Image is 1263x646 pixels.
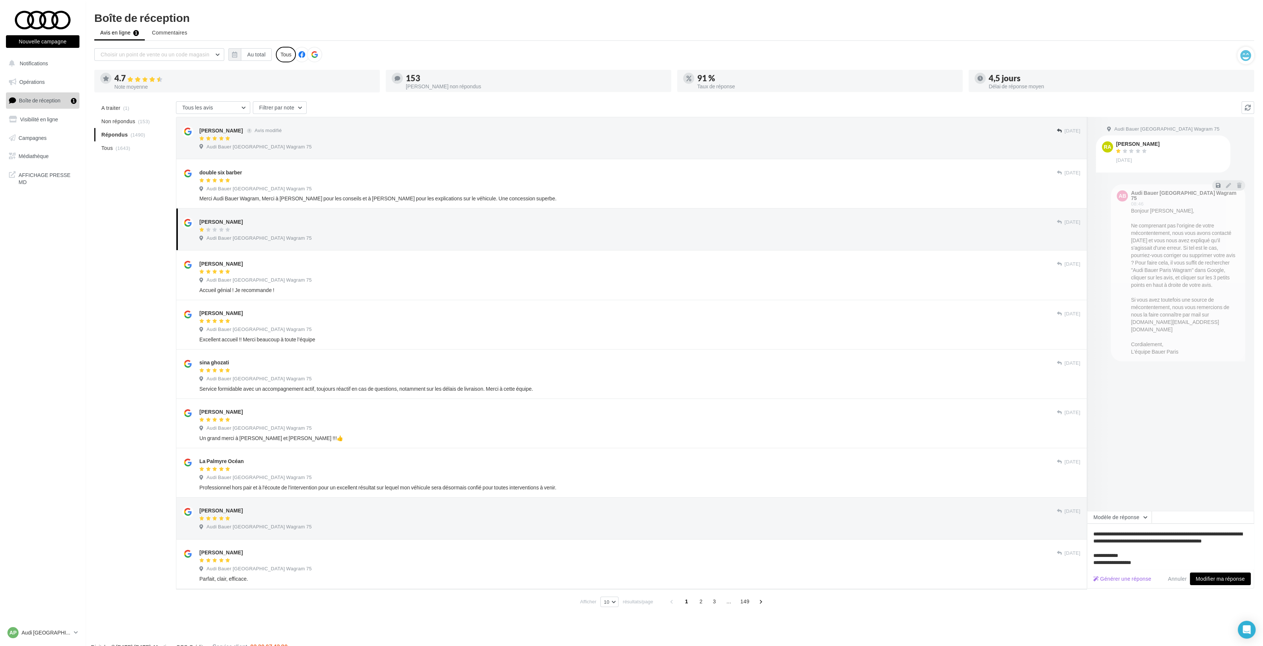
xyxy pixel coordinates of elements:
div: double six barber [199,169,242,176]
span: 3 [708,596,720,607]
div: [PERSON_NAME] [199,408,243,416]
button: Générer une réponse [1090,574,1154,583]
span: Visibilité en ligne [20,116,58,122]
div: 1 [71,98,76,104]
span: Boîte de réception [19,97,61,104]
span: 10 [604,599,609,605]
span: Notifications [20,60,48,66]
a: Boîte de réception1 [4,92,81,108]
button: Filtrer par note [253,101,307,114]
div: Professionnel hors pair et à l'écoute de l'intervention pour un excellent résultat sur lequel mon... [199,484,1080,491]
div: Bonjour [PERSON_NAME], Ne comprenant pas l'origine de votre mécontentement, nous vous avons conta... [1131,207,1239,355]
span: [DATE] [1116,157,1132,164]
div: Un grand merci à [PERSON_NAME] et [PERSON_NAME] !!!👍 [199,435,1080,442]
button: Modifier ma réponse [1190,573,1251,585]
span: AB [1119,192,1126,200]
button: Nouvelle campagne [6,35,79,48]
button: Au total [241,48,272,61]
span: 08:46 [1131,201,1143,206]
div: 153 [406,74,665,82]
div: 91 % [697,74,957,82]
span: (1) [123,105,130,111]
span: Tous les avis [182,104,213,111]
button: Au total [228,48,272,61]
span: (1643) [115,145,130,151]
button: 10 [600,597,619,607]
button: Tous les avis [176,101,250,114]
div: [PERSON_NAME] [199,218,243,226]
div: Boîte de réception [94,12,1254,23]
div: La Palmyre Océan [199,458,244,465]
div: 4.7 [114,74,374,83]
button: Annuler [1165,574,1190,583]
span: [DATE] [1064,409,1080,416]
span: Campagnes [19,134,47,141]
span: Tous [101,144,113,152]
span: 149 [737,596,752,607]
span: A traiter [101,104,120,112]
span: Audi Bauer [GEOGRAPHIC_DATA] Wagram 75 [206,144,311,150]
span: [DATE] [1064,459,1080,465]
div: [PERSON_NAME] [1116,141,1159,147]
span: [DATE] [1064,261,1080,268]
span: RA [1104,143,1111,151]
p: Audi [GEOGRAPHIC_DATA] 17 [22,629,71,636]
span: Audi Bauer [GEOGRAPHIC_DATA] Wagram 75 [206,376,311,382]
a: Visibilité en ligne [4,112,81,127]
div: Tous [276,47,296,62]
span: [DATE] [1064,170,1080,176]
div: Délai de réponse moyen [989,84,1248,89]
div: [PERSON_NAME] [199,507,243,514]
span: Audi Bauer [GEOGRAPHIC_DATA] Wagram 75 [206,277,311,283]
span: résultats/page [623,598,653,605]
span: Audi Bauer [GEOGRAPHIC_DATA] Wagram 75 [206,524,311,530]
span: Avis modifié [255,128,282,134]
div: Merci Audi Bauer Wagram, Merci à [PERSON_NAME] pour les conseils et à [PERSON_NAME] pour les expl... [199,195,1080,202]
a: Médiathèque [4,148,81,164]
span: Médiathèque [19,153,49,159]
span: [DATE] [1064,311,1080,317]
span: Audi Bauer [GEOGRAPHIC_DATA] Wagram 75 [206,186,311,192]
span: 1 [681,596,692,607]
span: Opérations [19,79,45,85]
span: [DATE] [1064,550,1080,557]
span: Commentaires [152,29,187,36]
span: (153) [138,118,150,124]
span: [DATE] [1064,128,1080,134]
span: Audi Bauer [GEOGRAPHIC_DATA] Wagram 75 [206,565,311,572]
div: [PERSON_NAME] [199,127,243,134]
span: Choisir un point de vente ou un code magasin [101,51,209,58]
span: Audi Bauer [GEOGRAPHIC_DATA] Wagram 75 [206,474,311,481]
a: Opérations [4,74,81,90]
span: ... [723,596,735,607]
div: 4,5 jours [989,74,1248,82]
span: Afficher [580,598,596,605]
span: [DATE] [1064,360,1080,367]
span: 2 [695,596,707,607]
div: [PERSON_NAME] [199,549,243,556]
span: AFFICHAGE PRESSE MD [19,170,76,186]
div: Accueil génial ! Je recommande ! [199,286,1080,294]
button: Modèle de réponse [1087,511,1152,524]
span: Audi Bauer [GEOGRAPHIC_DATA] Wagram 75 [206,425,311,432]
div: sina ghozati [199,359,229,366]
div: Audi Bauer [GEOGRAPHIC_DATA] Wagram 75 [1131,190,1238,201]
span: AP [9,629,16,636]
a: AFFICHAGE PRESSE MD [4,167,81,189]
div: [PERSON_NAME] [199,260,243,268]
div: Taux de réponse [697,84,957,89]
span: [DATE] [1064,508,1080,515]
div: Parfait, clair, efficace. [199,575,1080,583]
div: Note moyenne [114,84,374,89]
div: Excellent accueil !! Merci beaucoup à toute l’équipe [199,336,1080,343]
div: Service formidable avec un accompagnement actif, toujours réactif en cas de questions, notamment ... [199,385,1080,393]
span: Non répondus [101,118,135,125]
span: Audi Bauer [GEOGRAPHIC_DATA] Wagram 75 [1114,126,1219,132]
span: Audi Bauer [GEOGRAPHIC_DATA] Wagram 75 [206,326,311,333]
div: Open Intercom Messenger [1238,621,1256,639]
a: AP Audi [GEOGRAPHIC_DATA] 17 [6,626,79,640]
span: [DATE] [1064,219,1080,226]
button: Choisir un point de vente ou un code magasin [94,48,224,61]
button: Notifications [4,56,78,71]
